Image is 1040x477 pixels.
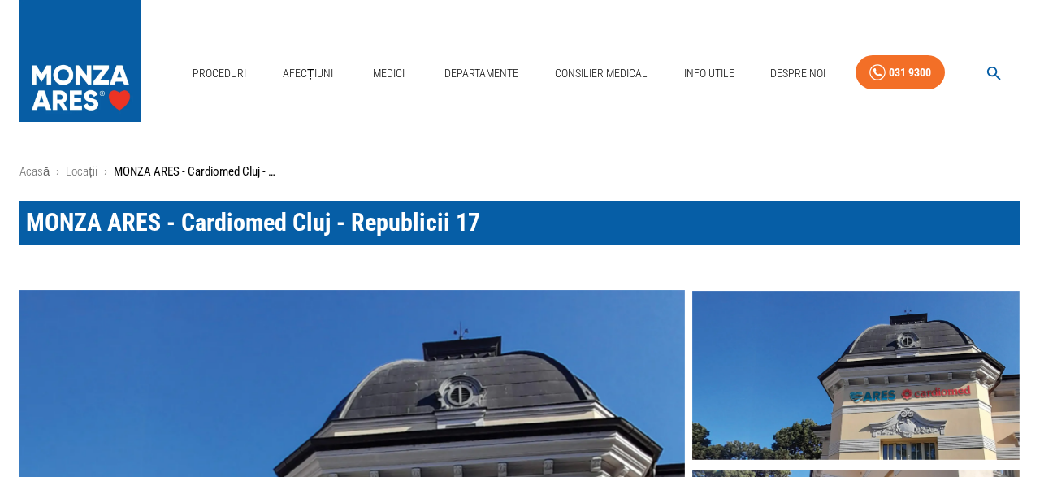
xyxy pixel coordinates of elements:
a: 031 9300 [856,55,945,90]
a: Consilier Medical [548,57,654,90]
a: Afecțiuni [276,57,340,90]
a: Medici [362,57,414,90]
div: 031 9300 [889,63,931,83]
li: › [56,163,59,181]
a: Proceduri [186,57,253,90]
a: Locații [66,164,97,179]
a: Departamente [438,57,525,90]
nav: breadcrumb [19,163,1020,181]
a: Info Utile [678,57,741,90]
img: ARES - Cardiomed Cluj Republicii 17 [692,291,1020,460]
p: MONZA ARES - Cardiomed Cluj - Republicii 17 [114,163,276,181]
a: Acasă [19,164,50,179]
span: MONZA ARES - Cardiomed Cluj - Republicii 17 [26,208,480,236]
li: › [104,163,107,181]
a: Despre Noi [764,57,832,90]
